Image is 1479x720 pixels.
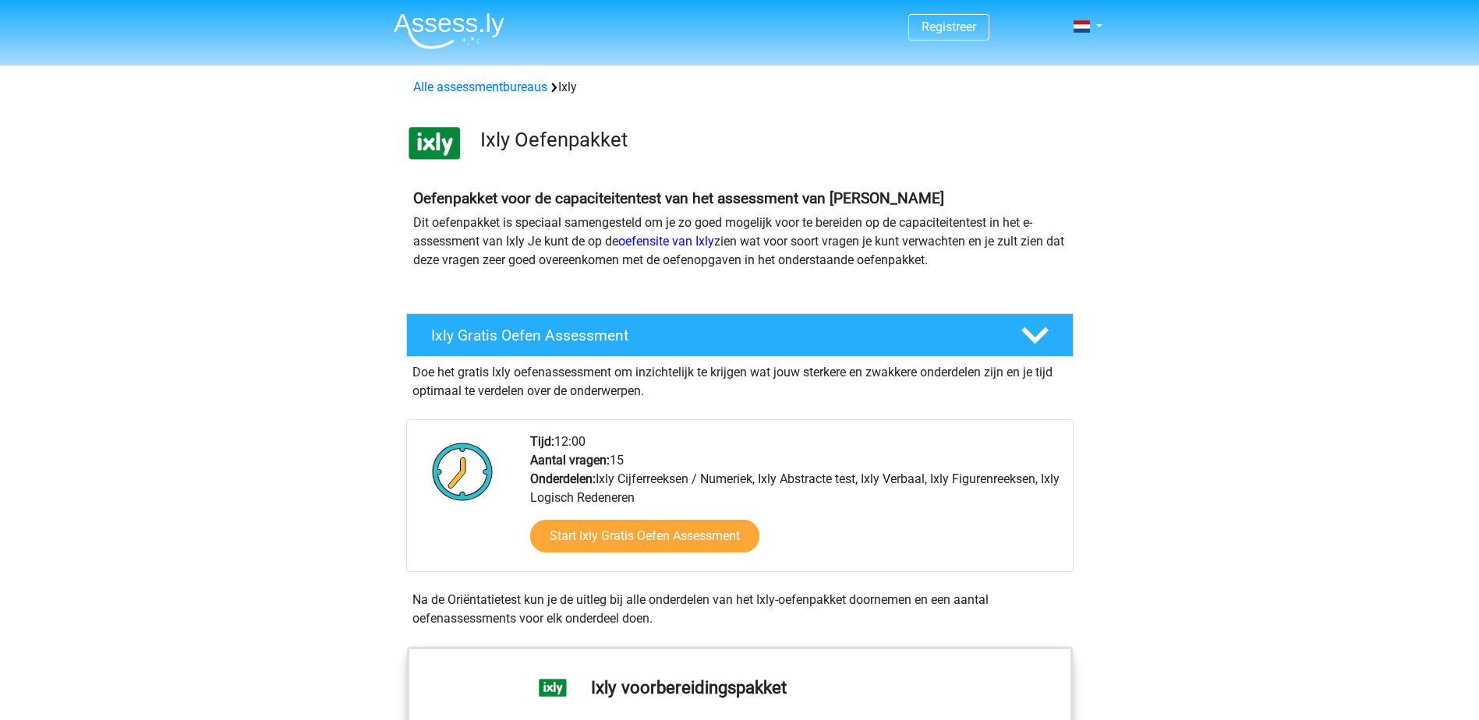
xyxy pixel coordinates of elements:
div: Na de Oriëntatietest kun je de uitleg bij alle onderdelen van het Ixly-oefenpakket doornemen en e... [406,591,1074,628]
a: Ixly Gratis Oefen Assessment [400,313,1080,357]
h4: Ixly Gratis Oefen Assessment [431,326,996,344]
div: Ixly [407,78,1073,97]
img: Klok [423,432,502,510]
b: Onderdelen: [530,471,596,486]
a: Registreer [922,19,976,34]
div: Doe het gratis Ixly oefenassessment om inzichtelijk te krijgen wat jouw sterkere en zwakkere onde... [406,357,1074,401]
a: oefensite van Ixly [618,234,714,249]
h3: Ixly Oefenpakket [480,128,1061,152]
a: Alle assessmentbureaus [413,79,547,94]
a: Start Ixly Gratis Oefen Assessment [530,520,759,552]
img: ixly.png [407,115,462,171]
b: Tijd: [530,434,554,449]
b: Aantal vragen: [530,453,610,468]
p: Dit oefenpakket is speciaal samengesteld om je zo goed mogelijk voor te bereiden op de capaciteit... [413,214,1067,270]
img: Assessly [394,12,504,49]
b: Oefenpakket voor de capaciteitentest van het assessment van [PERSON_NAME] [413,189,944,207]
div: 12:00 15 Ixly Cijferreeksen / Numeriek, Ixly Abstracte test, Ixly Verbaal, Ixly Figurenreeksen, I... [518,432,1072,571]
